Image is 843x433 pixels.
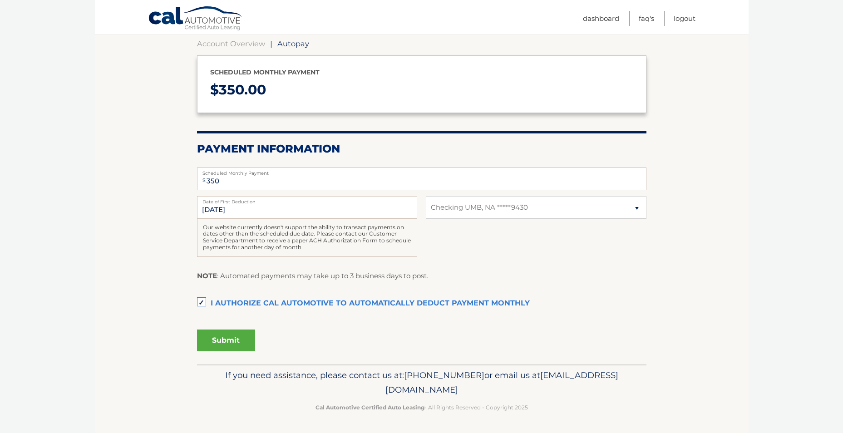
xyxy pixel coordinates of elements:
p: : Automated payments may take up to 3 business days to post. [197,270,428,282]
span: 350.00 [219,81,266,98]
input: Payment Amount [197,167,646,190]
h2: Payment Information [197,142,646,156]
p: - All Rights Reserved - Copyright 2025 [203,403,641,412]
span: Autopay [277,39,309,48]
span: | [270,39,272,48]
span: $ [200,170,208,191]
label: Scheduled Monthly Payment [197,167,646,175]
p: $ [210,78,633,102]
div: Our website currently doesn't support the ability to transact payments on dates other than the sc... [197,219,417,257]
button: Submit [197,330,255,351]
label: I authorize cal automotive to automatically deduct payment monthly [197,295,646,313]
a: Logout [674,11,695,26]
p: Scheduled monthly payment [210,67,633,78]
strong: NOTE [197,271,217,280]
a: Dashboard [583,11,619,26]
span: [EMAIL_ADDRESS][DOMAIN_NAME] [385,370,618,395]
input: Payment Date [197,196,417,219]
a: FAQ's [639,11,654,26]
p: If you need assistance, please contact us at: or email us at [203,368,641,397]
span: [PHONE_NUMBER] [404,370,484,380]
a: Cal Automotive [148,6,243,32]
strong: Cal Automotive Certified Auto Leasing [316,404,424,411]
label: Date of First Deduction [197,196,417,203]
a: Account Overview [197,39,265,48]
